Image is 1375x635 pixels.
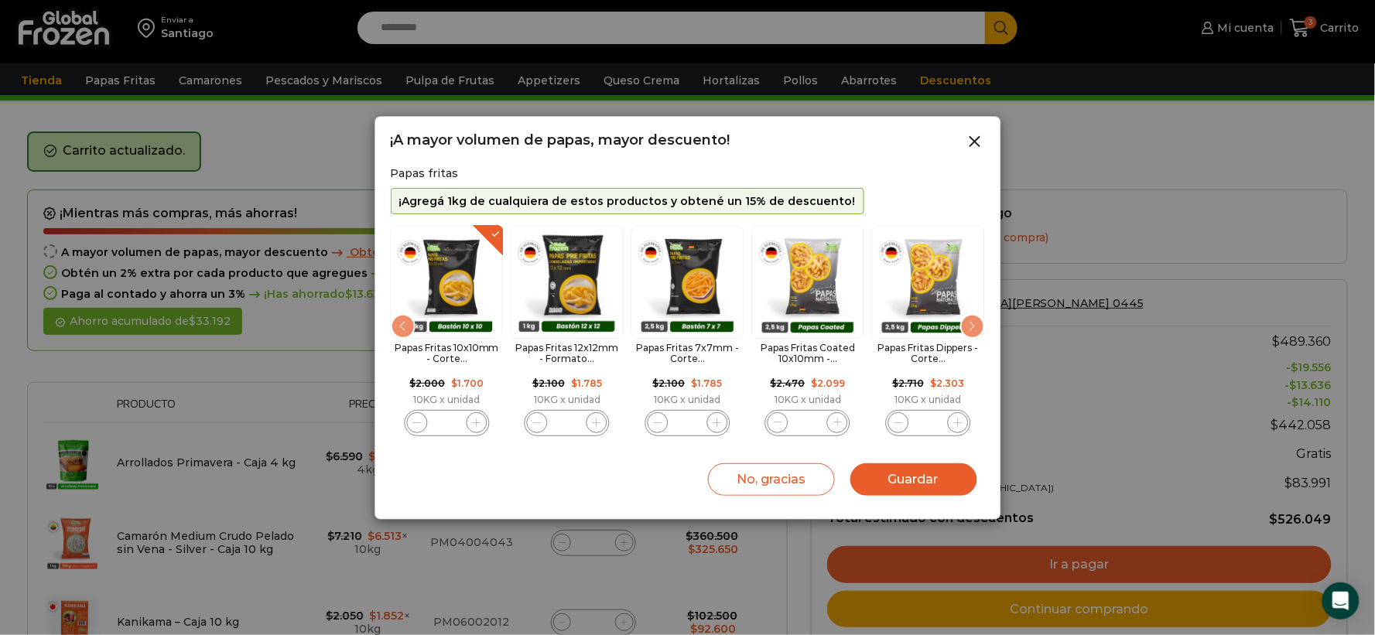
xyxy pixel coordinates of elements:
[451,377,457,389] span: $
[691,377,722,389] bdi: 1.785
[960,314,985,339] div: Next slide
[1322,582,1360,620] div: Open Intercom Messenger
[872,394,985,405] div: 10KG x unidad
[390,394,503,405] div: 10KG x unidad
[930,377,964,389] bdi: 2.303
[708,463,835,496] button: No, gracias
[391,167,985,180] h2: Papas fritas
[918,412,939,434] input: Product quantity
[676,412,698,434] input: Product quantity
[797,412,819,434] input: Product quantity
[751,222,864,440] div: 8 / 11
[532,377,565,389] bdi: 2.100
[511,394,624,405] div: 10KG x unidad
[652,377,685,389] bdi: 2.100
[571,377,577,389] span: $
[930,377,936,389] span: $
[872,222,985,440] div: 9 / 11
[652,377,658,389] span: $
[436,412,457,434] input: Product quantity
[399,195,856,208] p: ¡Agregá 1kg de cualquiera de estos productos y obtené un 15% de descuento!
[812,377,818,389] span: $
[892,377,924,389] bdi: 2.710
[771,377,777,389] span: $
[409,377,416,389] span: $
[571,377,602,389] bdi: 1.785
[511,343,624,365] h2: Papas Fritas 12x12mm - Formato...
[872,343,985,365] h2: Papas Fritas Dippers - Corte...
[850,463,977,496] button: Guardar
[390,222,503,440] div: 5 / 11
[691,377,697,389] span: $
[391,132,730,149] h2: ¡A mayor volumen de papas, mayor descuento!
[631,394,744,405] div: 10KG x unidad
[511,222,624,440] div: 6 / 11
[812,377,846,389] bdi: 2.099
[771,377,806,389] bdi: 2.470
[451,377,484,389] bdi: 1.700
[532,377,539,389] span: $
[631,222,744,440] div: 7 / 11
[892,377,898,389] span: $
[751,343,864,365] h2: Papas Fritas Coated 10x10mm -...
[556,412,578,434] input: Product quantity
[409,377,445,389] bdi: 2.000
[751,394,864,405] div: 10KG x unidad
[390,343,503,365] h2: Papas Fritas 10x10mm - Corte...
[391,314,416,339] div: Previous slide
[631,343,744,365] h2: Papas Fritas 7x7mm - Corte...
